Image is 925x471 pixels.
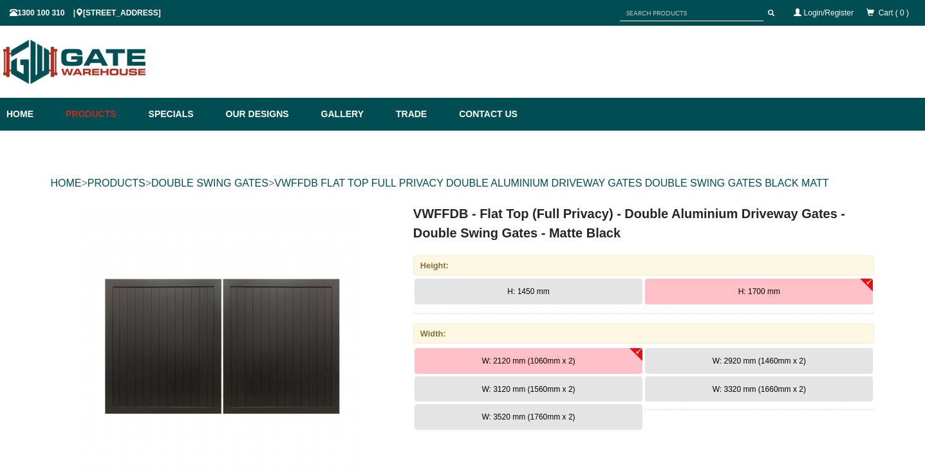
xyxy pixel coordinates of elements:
[274,178,828,189] a: VWFFDB FLAT TOP FULL PRIVACY DOUBLE ALUMINIUM DRIVEWAY GATES DOUBLE SWING GATES BLACK MATT
[88,178,145,189] a: PRODUCTS
[151,178,268,189] a: DOUBLE SWING GATES
[645,376,873,402] button: W: 3320 mm (1660mm x 2)
[59,98,142,131] a: Products
[142,98,220,131] a: Specials
[51,163,875,204] div: > > >
[481,385,575,394] span: W: 3120 mm (1560mm x 2)
[389,98,453,131] a: Trade
[413,204,875,243] h1: VWFFDB - Flat Top (Full Privacy) - Double Aluminium Driveway Gates - Double Swing Gates - Matte B...
[415,376,642,402] button: W: 3120 mm (1560mm x 2)
[879,8,909,17] span: Cart ( 0 )
[481,412,575,421] span: W: 3520 mm (1760mm x 2)
[453,98,518,131] a: Contact Us
[481,356,575,365] span: W: 2120 mm (1060mm x 2)
[6,98,59,131] a: Home
[620,5,763,21] input: SEARCH PRODUCTS
[220,98,315,131] a: Our Designs
[10,8,161,17] span: 1300 100 310 | [STREET_ADDRESS]
[415,404,642,430] button: W: 3520 mm (1760mm x 2)
[415,348,642,374] button: W: 2120 mm (1060mm x 2)
[804,8,854,17] a: Login/Register
[51,178,82,189] a: HOME
[645,348,873,374] button: W: 2920 mm (1460mm x 2)
[507,287,549,296] span: H: 1450 mm
[713,356,806,365] span: W: 2920 mm (1460mm x 2)
[713,385,806,394] span: W: 3320 mm (1660mm x 2)
[415,279,642,304] button: H: 1450 mm
[413,255,875,275] div: Height:
[738,287,780,296] span: H: 1700 mm
[645,279,873,304] button: H: 1700 mm
[413,324,875,344] div: Width:
[315,98,389,131] a: Gallery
